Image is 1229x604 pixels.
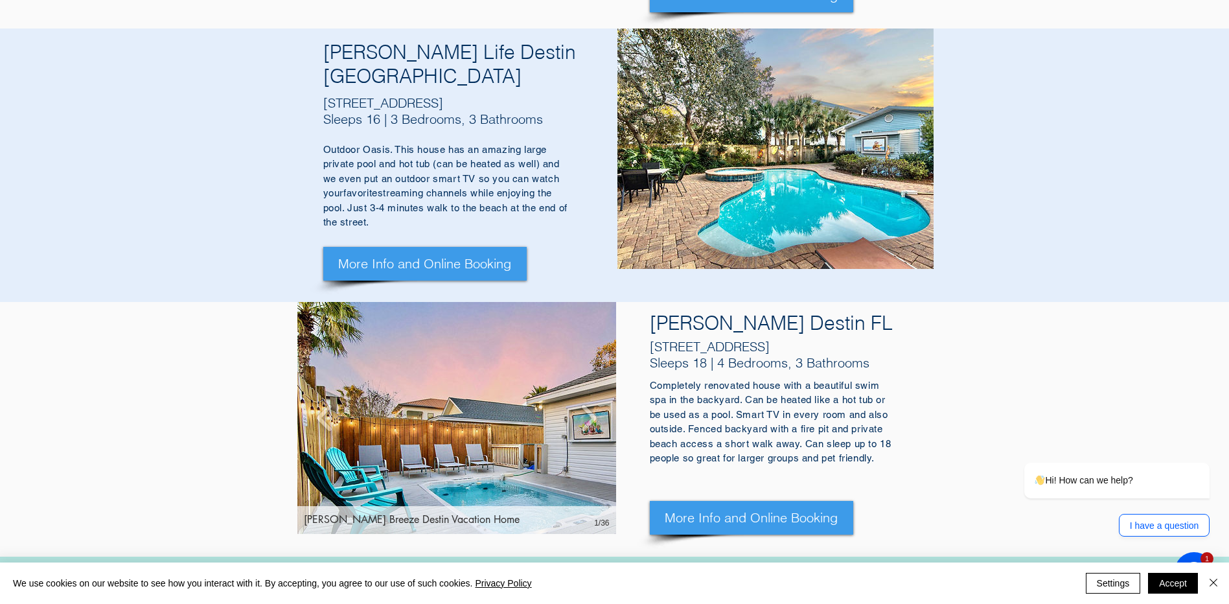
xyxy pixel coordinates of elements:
span: We use cookies on our website to see how you interact with it. By accepting, you agree to our use... [13,577,532,589]
button: Accept [1148,573,1198,594]
h5: Sleeps 16 | 3 Bedrooms, 3 Bathrooms [323,111,553,127]
h5: [STREET_ADDRESS] [323,95,553,111]
div: [PERSON_NAME] Breeze Destin Vacation Home [304,513,551,527]
span: Completely renovated house with a beautiful swim spa in the backyard. Can be heated like a hot tu... [650,380,891,464]
h4: [PERSON_NAME] Life Destin [GEOGRAPHIC_DATA] [323,40,582,88]
div: Slide show gallery [297,302,616,534]
h5: Sleeps 18 | 4 Bedrooms, 3 Bathrooms [650,354,884,371]
span: More Info and Online Booking [665,509,838,527]
a: More Info and Online Booking [323,247,527,281]
img: Zule Breeze Destin Vacation Home [297,302,616,534]
iframe: chat widget [1175,552,1216,591]
span: streaming channels while enjoying the pool. Just 3-4 minutes walk to the beach at the end of the ... [323,187,568,227]
span: More Info and Online Booking [338,255,511,273]
button: Close [1206,573,1221,594]
span: Outdoor Oasis. This house has an amazing large private pool and hot tub (can be heated as well) a... [323,144,560,199]
div: 1/36 [591,518,609,528]
img: Close [1206,575,1221,590]
h4: [PERSON_NAME] Destin FL [650,310,896,337]
a: More Info and Online Booking [650,501,853,535]
iframe: chat widget [983,346,1216,546]
span: favorite [343,187,378,198]
div: Slide show gallery [617,29,934,269]
a: Privacy Policy [475,578,531,588]
h5: [STREET_ADDRESS] [650,338,884,354]
button: Settings [1086,573,1141,594]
